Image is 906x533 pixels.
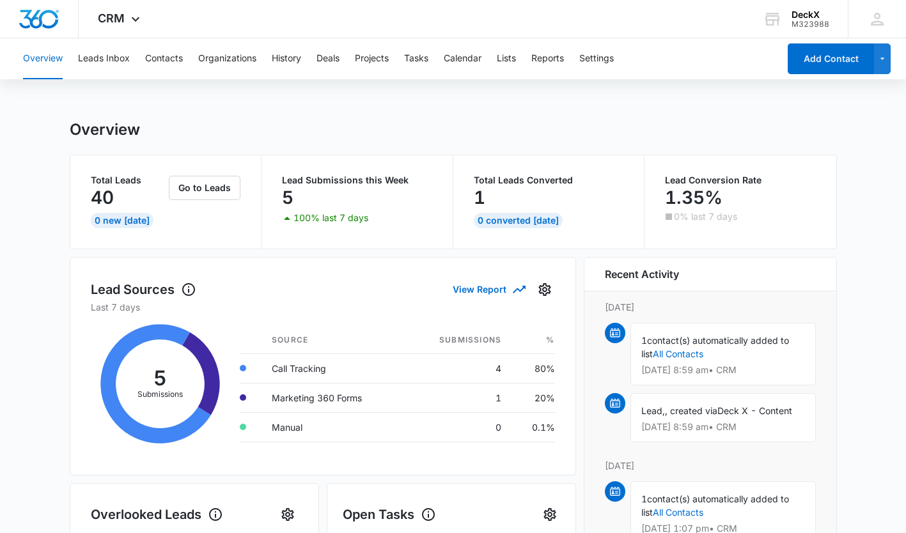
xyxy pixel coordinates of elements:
[641,335,789,359] span: contact(s) automatically added to list
[653,507,703,518] a: All Contacts
[91,300,555,314] p: Last 7 days
[405,327,512,354] th: Submissions
[272,38,301,79] button: History
[641,524,805,533] p: [DATE] 1:07 pm • CRM
[665,176,816,185] p: Lead Conversion Rate
[512,353,554,383] td: 80%
[404,38,428,79] button: Tasks
[262,383,405,412] td: Marketing 360 Forms
[474,176,624,185] p: Total Leads Converted
[91,213,153,228] div: 0 New [DATE]
[792,10,829,20] div: account name
[674,212,737,221] p: 0% last 7 days
[641,366,805,375] p: [DATE] 8:59 am • CRM
[91,280,196,299] h1: Lead Sources
[91,187,114,208] p: 40
[78,38,130,79] button: Leads Inbox
[169,182,240,193] a: Go to Leads
[641,422,805,431] p: [DATE] 8:59 am • CRM
[277,504,298,525] button: Settings
[717,405,792,416] span: Deck X - Content
[91,505,223,524] h1: Overlooked Leads
[512,383,554,412] td: 20%
[535,279,555,300] button: Settings
[262,353,405,383] td: Call Tracking
[169,176,240,200] button: Go to Leads
[474,187,485,208] p: 1
[579,38,614,79] button: Settings
[282,187,293,208] p: 5
[282,176,432,185] p: Lead Submissions this Week
[343,505,436,524] h1: Open Tasks
[405,353,512,383] td: 4
[540,504,560,525] button: Settings
[641,335,647,346] span: 1
[605,266,679,282] h6: Recent Activity
[453,278,524,300] button: View Report
[145,38,183,79] button: Contacts
[23,38,63,79] button: Overview
[405,412,512,442] td: 0
[788,43,874,74] button: Add Contact
[70,120,140,139] h1: Overview
[605,300,816,314] p: [DATE]
[641,493,789,518] span: contact(s) automatically added to list
[355,38,389,79] button: Projects
[497,38,516,79] button: Lists
[262,412,405,442] td: Manual
[792,20,829,29] div: account id
[405,383,512,412] td: 1
[512,327,554,354] th: %
[641,493,647,504] span: 1
[91,176,167,185] p: Total Leads
[474,213,563,228] div: 0 Converted [DATE]
[665,187,722,208] p: 1.35%
[641,405,665,416] span: Lead,
[198,38,256,79] button: Organizations
[531,38,564,79] button: Reports
[512,412,554,442] td: 0.1%
[665,405,717,416] span: , created via
[262,327,405,354] th: Source
[653,348,703,359] a: All Contacts
[98,12,125,25] span: CRM
[293,213,368,222] p: 100% last 7 days
[316,38,340,79] button: Deals
[444,38,481,79] button: Calendar
[605,459,816,472] p: [DATE]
